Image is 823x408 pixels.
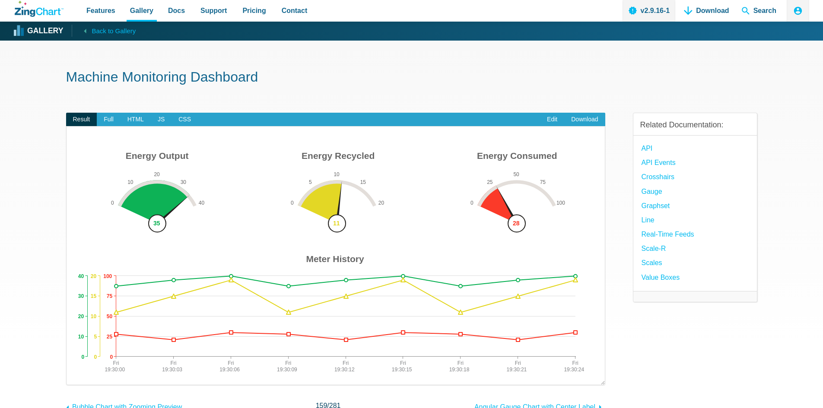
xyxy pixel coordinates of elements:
[168,5,185,16] span: Docs
[15,25,63,38] a: Gallery
[97,113,121,127] span: Full
[151,113,172,127] span: JS
[564,113,605,127] a: Download
[642,243,666,254] a: Scale-R
[27,27,63,35] strong: Gallery
[121,113,151,127] span: HTML
[282,5,308,16] span: Contact
[200,5,227,16] span: Support
[642,157,676,168] a: API Events
[642,257,662,269] a: Scales
[172,113,198,127] span: CSS
[642,186,662,197] a: Gauge
[92,25,136,37] span: Back to Gallery
[242,5,266,16] span: Pricing
[642,171,674,183] a: Crosshairs
[642,142,653,154] a: API
[86,5,115,16] span: Features
[640,120,750,130] h3: Related Documentation:
[642,200,670,212] a: Graphset
[642,272,680,283] a: Value Boxes
[15,1,64,17] a: ZingChart Logo. Click to return to the homepage
[540,113,564,127] a: Edit
[642,214,655,226] a: Line
[66,126,605,385] div: ​
[66,113,97,127] span: Result
[66,68,757,88] h1: Machine Monitoring Dashboard
[130,5,153,16] span: Gallery
[72,25,136,37] a: Back to Gallery
[642,228,694,240] a: Real-Time Feeds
